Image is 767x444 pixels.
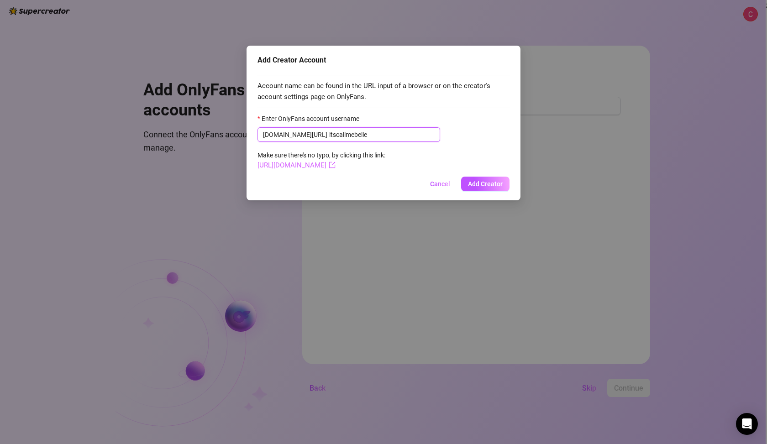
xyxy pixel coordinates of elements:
a: [URL][DOMAIN_NAME]export [257,161,336,169]
input: Enter OnlyFans account username [329,130,435,140]
span: Cancel [430,180,450,188]
button: Cancel [423,177,457,191]
span: Account name can be found in the URL input of a browser or on the creator's account settings page... [257,81,510,102]
span: export [329,162,336,168]
span: Add Creator [468,180,503,188]
span: [DOMAIN_NAME][URL] [263,130,327,140]
label: Enter OnlyFans account username [257,114,365,124]
span: Make sure there's no typo, by clicking this link: [257,151,385,169]
div: Open Intercom Messenger [736,413,758,435]
div: Add Creator Account [257,55,510,66]
button: Add Creator [461,177,510,191]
